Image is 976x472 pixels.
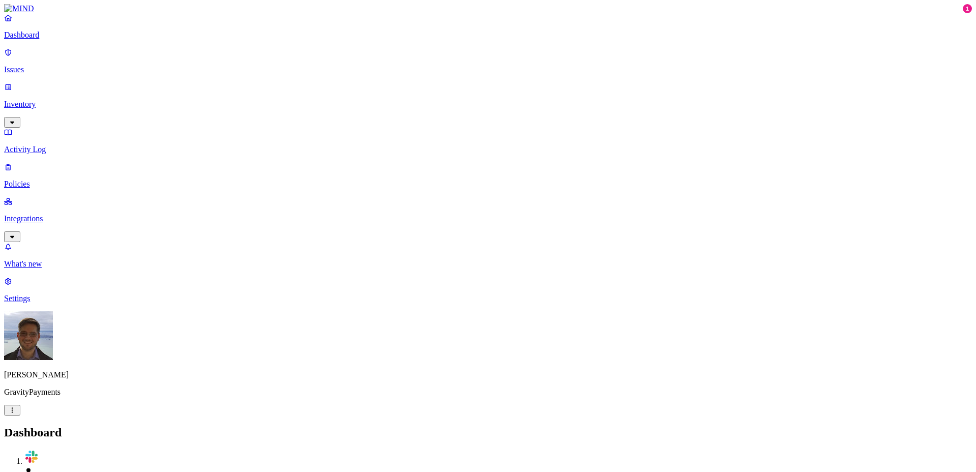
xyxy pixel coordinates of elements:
a: What's new [4,242,972,269]
a: MIND [4,4,972,13]
a: Integrations [4,197,972,241]
a: Activity Log [4,128,972,154]
p: What's new [4,259,972,269]
div: 1 [963,4,972,13]
p: GravityPayments [4,388,972,397]
p: Inventory [4,100,972,109]
img: MIND [4,4,34,13]
p: Issues [4,65,972,74]
p: Dashboard [4,31,972,40]
a: Inventory [4,82,972,126]
h2: Dashboard [4,426,972,439]
p: Integrations [4,214,972,223]
a: Issues [4,48,972,74]
p: Policies [4,180,972,189]
p: Settings [4,294,972,303]
p: Activity Log [4,145,972,154]
a: Dashboard [4,13,972,40]
img: Mac Kostrzewski [4,311,53,360]
p: [PERSON_NAME] [4,370,972,379]
a: Policies [4,162,972,189]
a: Settings [4,277,972,303]
img: svg%3e [24,450,39,464]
